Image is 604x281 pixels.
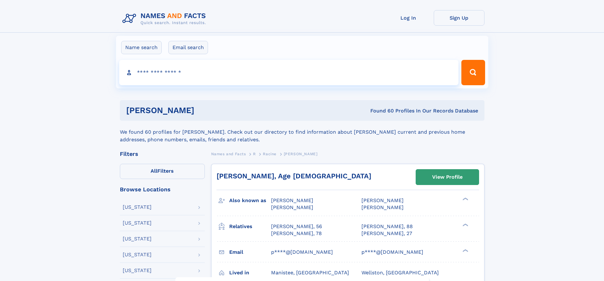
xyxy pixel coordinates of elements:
a: Names and Facts [211,150,246,158]
span: [PERSON_NAME] [284,152,318,156]
a: R [253,150,256,158]
span: Racine [263,152,276,156]
span: Wellston, [GEOGRAPHIC_DATA] [361,270,439,276]
label: Name search [121,41,162,54]
h3: Email [229,247,271,258]
div: [US_STATE] [123,252,152,257]
div: View Profile [432,170,463,184]
label: Filters [120,164,205,179]
span: [PERSON_NAME] [271,204,313,210]
div: [US_STATE] [123,268,152,273]
div: Filters [120,151,205,157]
a: Racine [263,150,276,158]
a: [PERSON_NAME], Age [DEMOGRAPHIC_DATA] [217,172,371,180]
div: We found 60 profiles for [PERSON_NAME]. Check out our directory to find information about [PERSON... [120,121,484,144]
span: Manistee, [GEOGRAPHIC_DATA] [271,270,349,276]
div: Found 60 Profiles In Our Records Database [282,107,478,114]
a: Sign Up [434,10,484,26]
h1: [PERSON_NAME] [126,106,283,114]
a: [PERSON_NAME], 27 [361,230,412,237]
h3: Relatives [229,221,271,232]
span: All [151,168,157,174]
h3: Also known as [229,195,271,206]
div: ❯ [461,197,469,201]
div: Browse Locations [120,187,205,192]
span: R [253,152,256,156]
a: View Profile [416,169,479,185]
div: [US_STATE] [123,220,152,226]
img: Logo Names and Facts [120,10,211,27]
button: Search Button [461,60,485,85]
span: [PERSON_NAME] [361,204,404,210]
h3: Lived in [229,267,271,278]
label: Email search [168,41,208,54]
a: [PERSON_NAME], 78 [271,230,322,237]
a: [PERSON_NAME], 88 [361,223,413,230]
a: Log In [383,10,434,26]
div: ❯ [461,223,469,227]
span: [PERSON_NAME] [361,197,404,203]
input: search input [119,60,459,85]
div: [US_STATE] [123,236,152,241]
span: [PERSON_NAME] [271,197,313,203]
div: ❯ [461,248,469,252]
a: [PERSON_NAME], 56 [271,223,322,230]
div: [US_STATE] [123,205,152,210]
